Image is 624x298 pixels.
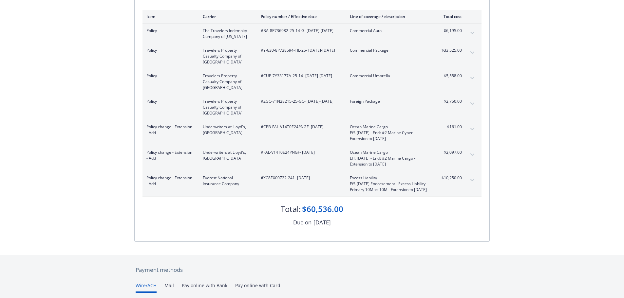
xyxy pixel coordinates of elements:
[203,149,250,161] span: Underwriters at Lloyd's, [GEOGRAPHIC_DATA]
[437,98,462,104] span: $2,750.00
[203,175,250,187] span: Everest National Insurance Company
[313,218,331,227] div: [DATE]
[293,218,312,227] div: Due on
[437,14,462,19] div: Total cost
[142,44,482,69] div: PolicyTravelers Property Casualty Company of [GEOGRAPHIC_DATA]#Y-630-8P738594-TIL-25- [DATE]-[DAT...
[281,203,301,215] div: Total:
[437,28,462,34] span: $6,195.00
[203,98,250,116] span: Travelers Property Casualty Company of [GEOGRAPHIC_DATA]
[437,175,462,181] span: $10,250.00
[350,149,427,167] span: Ocean Marine CargoEff. [DATE] - Endt #2 Marine Cargo - Extension to [DATE]
[467,149,478,160] button: expand content
[350,149,427,155] span: Ocean Marine Cargo
[467,98,478,109] button: expand content
[467,124,478,134] button: expand content
[350,47,427,53] span: Commercial Package
[350,124,427,130] span: Ocean Marine Cargo
[146,14,192,19] div: Item
[350,73,427,79] span: Commercial Umbrella
[350,175,427,181] span: Excess Liability
[235,282,280,293] button: Pay online with Card
[437,73,462,79] span: $5,558.00
[350,28,427,34] span: Commercial Auto
[350,181,427,193] span: Eff. [DATE] Endorsement - Excess Liability Primary 10M xs 10M - Extension to [DATE]
[146,175,192,187] span: Policy change - Extension - Add
[261,175,339,181] span: #XC8EX00722-241 - [DATE]
[146,47,192,53] span: Policy
[203,124,250,136] span: Underwriters at Lloyd's, [GEOGRAPHIC_DATA]
[302,203,343,215] div: $60,536.00
[142,24,482,44] div: PolicyThe Travelers Indemnity Company of [US_STATE]#BA-8P736982-25-14-G- [DATE]-[DATE]Commercial ...
[350,98,427,104] span: Foreign Package
[261,28,339,34] span: #BA-8P736982-25-14-G - [DATE]-[DATE]
[350,155,427,167] span: Eff. [DATE] - Endt #2 Marine Cargo - Extension to [DATE]
[203,47,250,65] span: Travelers Property Casualty Company of [GEOGRAPHIC_DATA]
[136,266,488,274] div: Payment methods
[467,175,478,185] button: expand content
[203,14,250,19] div: Carrier
[136,282,157,293] button: Wire/ACH
[261,149,339,155] span: #FAL-V14T0E24PNGF - [DATE]
[350,175,427,193] span: Excess LiabilityEff. [DATE] Endorsement - Excess Liability Primary 10M xs 10M - Extension to [DATE]
[437,149,462,155] span: $2,097.00
[350,14,427,19] div: Line of coverage / description
[203,73,250,91] span: Travelers Property Casualty Company of [GEOGRAPHIC_DATA]
[164,282,174,293] button: Mail
[203,28,250,40] span: The Travelers Indemnity Company of [US_STATE]
[350,124,427,142] span: Ocean Marine CargoEff. [DATE] - Endt #2 Marine Cyber - Extension to [DATE]
[261,47,339,53] span: #Y-630-8P738594-TIL-25 - [DATE]-[DATE]
[437,47,462,53] span: $33,525.00
[261,73,339,79] span: #CUP-7Y33177A-25-14 - [DATE]-[DATE]
[146,73,192,79] span: Policy
[261,14,339,19] div: Policy number / Effective date
[142,95,482,120] div: PolicyTravelers Property Casualty Company of [GEOGRAPHIC_DATA]#ZGC-71N28215-25-GC- [DATE]-[DATE]F...
[182,282,227,293] button: Pay online with Bank
[467,47,478,58] button: expand content
[146,98,192,104] span: Policy
[467,73,478,83] button: expand content
[142,171,482,197] div: Policy change - Extension - AddEverest National Insurance Company#XC8EX00722-241- [DATE]Excess Li...
[146,149,192,161] span: Policy change - Extension - Add
[146,28,192,34] span: Policy
[261,98,339,104] span: #ZGC-71N28215-25-GC - [DATE]-[DATE]
[142,120,482,146] div: Policy change - Extension - AddUnderwriters at Lloyd's, [GEOGRAPHIC_DATA]#CPB-FAL-V14T0E24PNGF- [...
[261,124,339,130] span: #CPB-FAL-V14T0E24PNGF - [DATE]
[142,146,482,171] div: Policy change - Extension - AddUnderwriters at Lloyd's, [GEOGRAPHIC_DATA]#FAL-V14T0E24PNGF- [DATE...
[437,124,462,130] span: $161.00
[350,130,427,142] span: Eff. [DATE] - Endt #2 Marine Cyber - Extension to [DATE]
[467,28,478,38] button: expand content
[142,69,482,95] div: PolicyTravelers Property Casualty Company of [GEOGRAPHIC_DATA]#CUP-7Y33177A-25-14- [DATE]-[DATE]C...
[146,124,192,136] span: Policy change - Extension - Add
